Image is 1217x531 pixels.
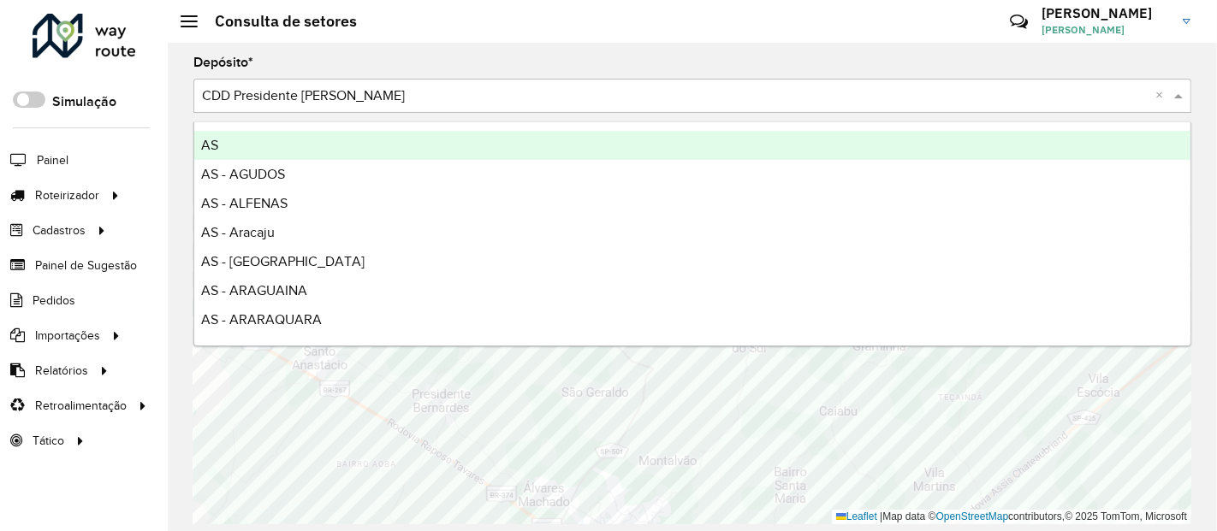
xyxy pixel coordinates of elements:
label: Depósito [193,52,253,73]
span: AS - [GEOGRAPHIC_DATA] [201,254,365,268]
span: Cadastros [33,221,86,239]
a: Contato Rápido [1000,3,1037,40]
span: Tático [33,432,64,450]
div: Map data © contributors,© 2025 TomTom, Microsoft [832,510,1191,524]
a: Leaflet [836,510,877,522]
h2: Consulta de setores [198,12,357,31]
span: Relatórios [35,362,88,380]
span: Clear all [1155,86,1170,106]
span: Retroalimentação [35,397,127,415]
span: Pedidos [33,292,75,310]
span: Painel [37,151,68,169]
label: Simulação [52,91,116,112]
span: | [880,510,882,522]
span: AS - ARAGUAINA [201,283,307,298]
span: Importações [35,327,100,345]
span: AS - AGUDOS [201,167,285,181]
span: Roteirizador [35,186,99,204]
span: AS - ALFENAS [201,196,288,210]
span: AS [201,138,218,152]
ng-dropdown-panel: Options list [193,121,1191,346]
span: Painel de Sugestão [35,257,137,274]
span: AS - Aracaju [201,225,275,239]
a: OpenStreetMap [936,510,1009,522]
span: [PERSON_NAME] [1042,22,1170,38]
h3: [PERSON_NAME] [1042,5,1170,21]
span: AS - ARARAQUARA [201,312,322,327]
